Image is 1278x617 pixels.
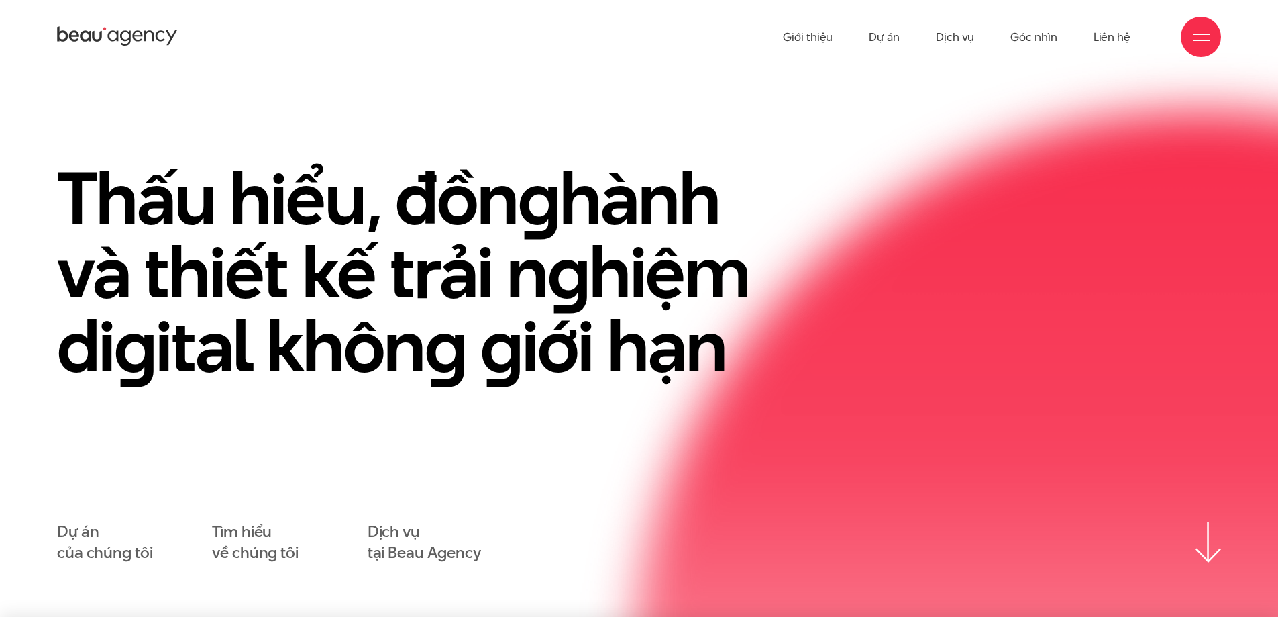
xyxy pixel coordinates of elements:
[480,295,522,396] en: g
[57,161,795,383] h1: Thấu hiểu, đồn hành và thiết kế trải n hiệm di ital khôn iới hạn
[212,522,299,563] a: Tìm hiểuvề chúng tôi
[57,522,152,563] a: Dự áncủa chúng tôi
[425,295,466,396] en: g
[114,295,156,396] en: g
[547,222,589,322] en: g
[518,148,560,248] en: g
[368,522,481,563] a: Dịch vụtại Beau Agency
